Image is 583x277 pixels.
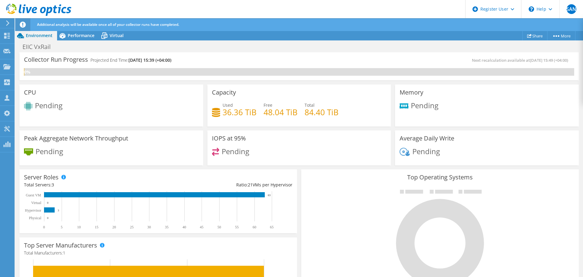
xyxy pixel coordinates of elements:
[222,146,249,156] span: Pending
[305,109,339,116] h4: 84.40 TiB
[77,225,81,229] text: 10
[31,201,42,205] text: Virtual
[165,225,169,229] text: 35
[68,33,94,38] span: Performance
[90,57,171,64] h4: Projected End Time:
[411,100,438,110] span: Pending
[268,194,271,197] text: 63
[248,182,253,188] span: 21
[95,225,98,229] text: 15
[35,100,63,110] span: Pending
[306,174,574,181] h3: Top Operating Systems
[400,135,454,142] h3: Average Daily Write
[24,182,158,188] div: Total Servers:
[400,89,423,96] h3: Memory
[47,216,49,220] text: 0
[200,225,203,229] text: 45
[412,146,440,156] span: Pending
[29,216,41,220] text: Physical
[529,6,534,12] svg: \n
[24,89,36,96] h3: CPU
[63,250,65,256] span: 1
[264,102,272,108] span: Free
[43,225,45,229] text: 0
[270,225,274,229] text: 65
[530,57,568,63] span: [DATE] 15:49 (+04:00)
[147,225,151,229] text: 30
[223,109,257,116] h4: 36.36 TiB
[25,208,41,213] text: Hypervisor
[547,31,575,40] a: More
[305,102,315,108] span: Total
[20,43,60,50] h1: EIIC VxRail
[26,33,53,38] span: Environment
[112,225,116,229] text: 20
[110,33,124,38] span: Virtual
[24,242,97,249] h3: Top Server Manufacturers
[24,135,128,142] h3: Peak Aggregate Network Throughput
[217,225,221,229] text: 50
[212,135,246,142] h3: IOPS at 95%
[24,174,59,181] h3: Server Roles
[24,250,292,256] h4: Total Manufacturers:
[182,225,186,229] text: 40
[61,225,63,229] text: 5
[47,201,49,204] text: 0
[212,89,236,96] h3: Capacity
[37,22,179,27] span: Additional analysis will be available once all of your collector runs have completed.
[128,57,171,63] span: [DATE] 15:39 (+04:00)
[58,209,59,212] text: 3
[223,102,233,108] span: Used
[567,4,576,14] span: SAN
[235,225,239,229] text: 55
[522,31,547,40] a: Share
[158,182,292,188] div: Ratio: VMs per Hypervisor
[472,57,571,63] span: Next recalculation available at
[130,225,134,229] text: 25
[26,193,41,197] text: Guest VM
[36,146,63,156] span: Pending
[264,109,298,116] h4: 48.04 TiB
[253,225,256,229] text: 60
[52,182,54,188] span: 3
